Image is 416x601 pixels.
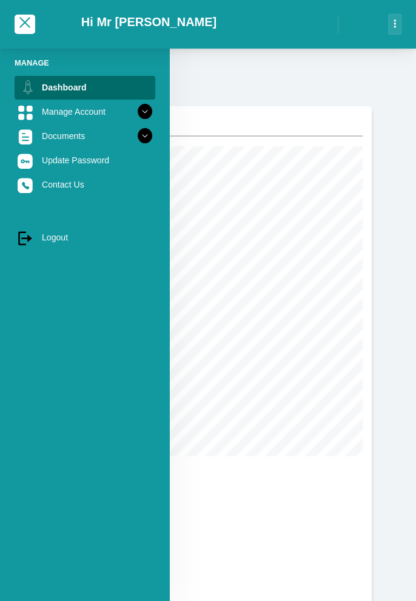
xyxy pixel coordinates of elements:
a: Dashboard [15,76,155,99]
a: Contact Us [15,173,155,196]
li: Manage [15,57,155,69]
h2: Hi Mr [PERSON_NAME] [81,15,216,29]
p: 296.75 [53,498,363,511]
a: Manage Account [15,100,155,123]
h2: Overview [53,106,363,131]
a: Logout [15,226,155,249]
div: [DATE] [53,543,363,578]
a: Update Password [15,149,155,172]
a: Documents [15,124,155,148]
